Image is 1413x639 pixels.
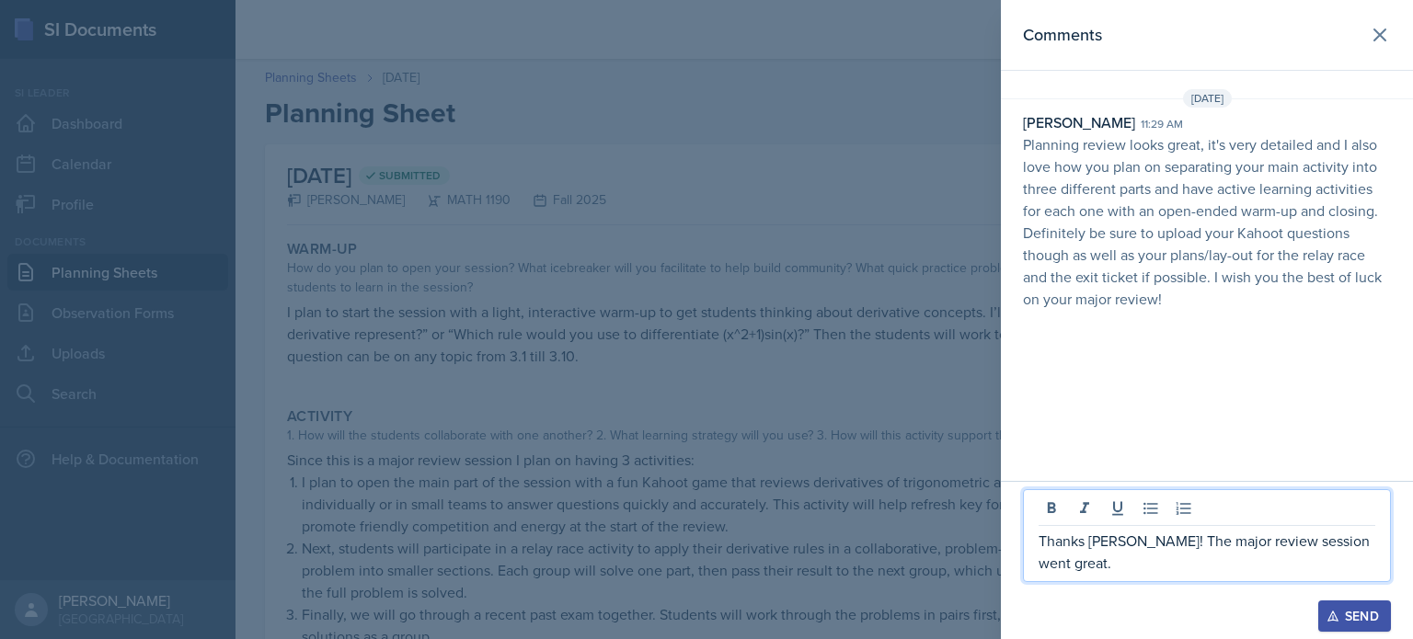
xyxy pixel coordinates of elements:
div: [PERSON_NAME] [1023,111,1135,133]
button: Send [1318,600,1391,632]
div: 11:29 am [1141,116,1183,132]
h2: Comments [1023,22,1102,48]
div: Send [1330,609,1379,623]
p: Thanks [PERSON_NAME]! The major review session went great. [1039,530,1375,574]
span: [DATE] [1183,89,1232,108]
p: Planning review looks great, it's very detailed and I also love how you plan on separating your m... [1023,133,1391,310]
